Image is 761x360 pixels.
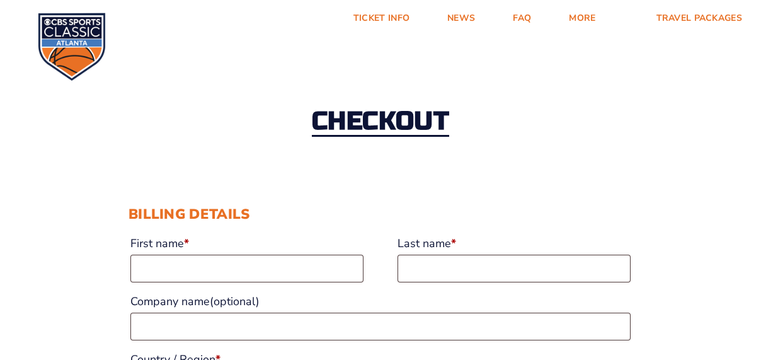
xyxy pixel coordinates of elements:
label: Last name [398,232,631,255]
h2: Checkout [312,108,450,137]
h3: Billing details [129,206,632,223]
label: First name [130,232,363,255]
span: (optional) [210,294,260,309]
img: CBS Sports Classic [38,13,106,81]
label: Company name [130,290,631,313]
